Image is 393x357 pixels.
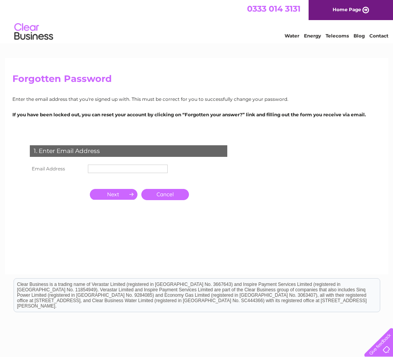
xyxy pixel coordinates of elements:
[247,4,300,14] a: 0333 014 3131
[12,95,381,103] p: Enter the email address that you're signed up with. This must be correct for you to successfully ...
[369,33,388,39] a: Contact
[304,33,321,39] a: Energy
[12,111,381,118] p: If you have been locked out, you can reset your account by clicking on “Forgotten your answer?” l...
[354,33,365,39] a: Blog
[30,145,227,157] div: 1. Enter Email Address
[285,33,299,39] a: Water
[14,20,53,44] img: logo.png
[14,4,380,37] div: Clear Business is a trading name of Verastar Limited (registered in [GEOGRAPHIC_DATA] No. 3667643...
[141,189,189,200] a: Cancel
[28,163,86,175] th: Email Address
[326,33,349,39] a: Telecoms
[12,73,381,88] h2: Forgotten Password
